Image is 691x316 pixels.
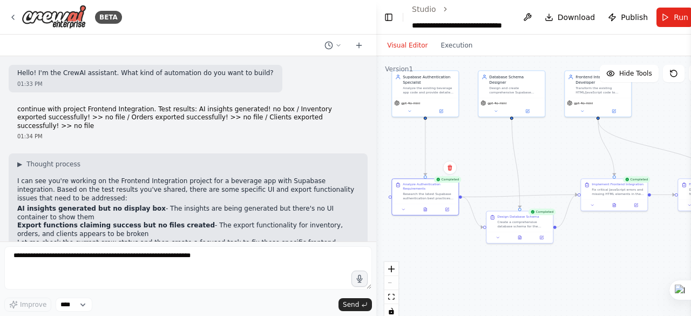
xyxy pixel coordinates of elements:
[381,39,434,52] button: Visual Editor
[17,221,215,229] strong: Export functions claiming success but no files created
[651,192,675,198] g: Edge from beeaf0f3-5d26-4f0b-90cb-be890c5ec606 to 1a80ff44-8825-4889-8e61-aaf09bc64521
[350,39,368,52] button: Start a new chat
[619,69,652,78] span: Hide Tools
[488,101,507,105] span: gpt-4o-mini
[600,65,659,82] button: Hide Tools
[434,176,462,183] div: Completed
[17,205,166,212] strong: AI insights generated but no display box
[17,239,359,256] p: Let me check the current crew status and then create a focused task to fix these specific fronten...
[403,86,456,95] div: Analyze the existing beverage app code and provide detailed implementation guidance for integrati...
[486,211,554,244] div: CompletedDesign Database SchemaCreate a comprehensive database schema for the beverage tracking a...
[338,298,372,311] button: Send
[478,70,546,117] div: Database Schema DesignerDesign and create comprehensive Supabase database schema for the beverage...
[320,39,346,52] button: Switch to previous chat
[603,202,626,209] button: View output
[576,86,628,95] div: Transform the existing HTML/JavaScript code to integrate with real Supabase data, replace hardcod...
[438,206,456,213] button: Open in side panel
[621,12,648,23] span: Publish
[462,192,578,200] g: Edge from f55dffbe-c0e1-446f-9d26-ccaeb843ea5d to beeaf0f3-5d26-4f0b-90cb-be890c5ec606
[26,160,80,169] span: Thought process
[343,300,359,309] span: Send
[403,74,456,85] div: Supabase Authentication Specialist
[20,300,46,309] span: Improve
[403,182,456,191] div: Analyze Authentication Requirements
[412,5,436,14] a: Studio
[17,105,359,131] p: continue with project Frontend Integration. Test results: AI insights generated! no box / Invento...
[17,177,359,203] p: I can see you're working on the Frontend Integration project for a beverage app with Supabase int...
[490,86,542,95] div: Design and create comprehensive Supabase database schema for the beverage tracking application, i...
[384,290,398,304] button: fit view
[674,12,688,23] span: Run
[17,69,274,78] p: Hello! I'm the CrewAI assistant. What kind of automation do you want to build?
[532,234,551,241] button: Open in side panel
[565,70,632,117] div: Frontend Integration DeveloperTransform the existing HTML/JavaScript code to integrate with real ...
[592,182,644,186] div: Implement Frontend Integration
[95,11,122,24] div: BETA
[604,8,652,27] button: Publish
[623,176,651,183] div: Completed
[434,39,479,52] button: Execution
[592,187,645,196] div: Fix critical JavaScript errors and missing HTML elements in the beverage app. The entire applicat...
[540,8,600,27] button: Download
[392,178,459,216] div: CompletedAnalyze Authentication RequirementsResearch the latest Supabase authentication best prac...
[509,234,531,241] button: View output
[462,194,483,230] g: Edge from f55dffbe-c0e1-446f-9d26-ccaeb843ea5d to b818a832-4ac4-490f-b669-1f3bcf8d3789
[383,10,394,25] button: Hide left sidebar
[414,206,437,213] button: View output
[558,12,595,23] span: Download
[22,5,86,29] img: Logo
[627,202,645,209] button: Open in side panel
[4,298,51,312] button: Improve
[576,74,628,85] div: Frontend Integration Developer
[17,80,274,88] div: 01:33 PM
[498,214,539,219] div: Design Database Schema
[574,101,593,105] span: gpt-4o-mini
[412,4,510,31] nav: breadcrumb
[385,65,413,73] div: Version 1
[17,205,359,221] li: - The insights are being generated but there's no UI container to show them
[512,108,543,115] button: Open in side panel
[426,108,457,115] button: Open in side panel
[17,221,359,238] li: - The export functionality for inventory, orders, and clients appears to be broken
[443,160,457,174] button: Delete node
[403,192,456,200] div: Research the latest Supabase authentication best practices and analyze the current beverage app c...
[17,160,80,169] button: ▶Thought process
[351,271,368,287] button: Click to speak your automation idea
[595,120,617,176] g: Edge from 079c17eb-e922-49c3-8727-e06f71a82dfd to beeaf0f3-5d26-4f0b-90cb-be890c5ec606
[17,160,22,169] span: ▶
[423,120,428,176] g: Edge from fee11bdf-898b-40de-bab1-e6683a76615b to f55dffbe-c0e1-446f-9d26-ccaeb843ea5d
[17,132,359,140] div: 01:34 PM
[581,178,648,211] div: CompletedImplement Frontend IntegrationFix critical JavaScript errors and missing HTML elements i...
[557,192,578,230] g: Edge from b818a832-4ac4-490f-b669-1f3bcf8d3789 to beeaf0f3-5d26-4f0b-90cb-be890c5ec606
[529,209,556,215] div: Completed
[498,220,550,228] div: Create a comprehensive database schema for the beverage tracking application based on the current...
[509,115,523,208] g: Edge from cbfb89a7-fffc-40a5-b662-1aa7c1dae29a to b818a832-4ac4-490f-b669-1f3bcf8d3789
[599,108,629,115] button: Open in side panel
[402,101,421,105] span: gpt-4o-mini
[490,74,542,85] div: Database Schema Designer
[392,70,459,117] div: Supabase Authentication SpecialistAnalyze the existing beverage app code and provide detailed imp...
[384,262,398,276] button: zoom in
